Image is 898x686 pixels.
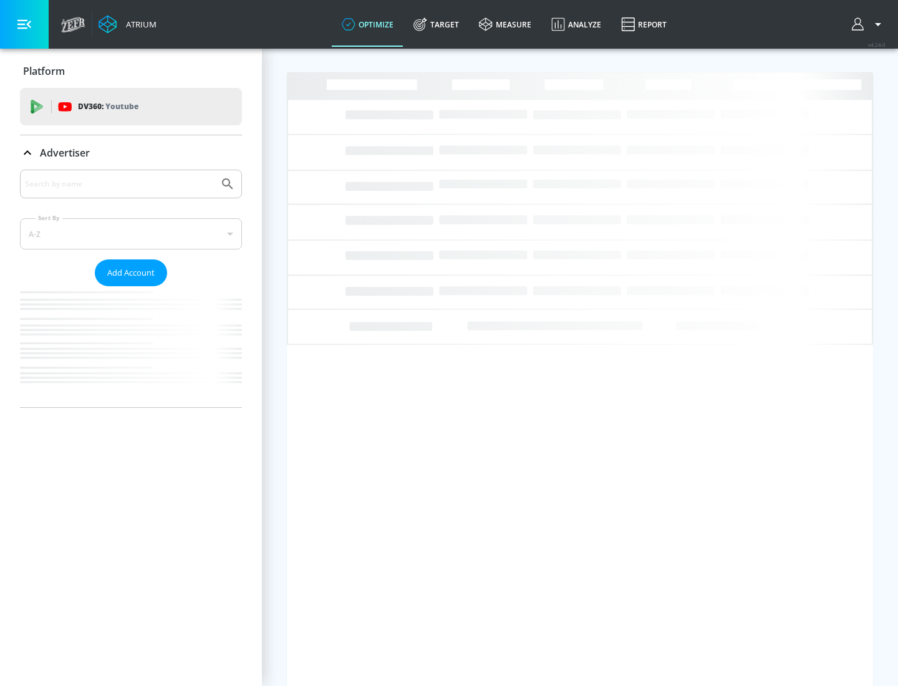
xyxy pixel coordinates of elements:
div: Platform [20,54,242,89]
span: v 4.24.0 [868,41,886,48]
p: Advertiser [40,146,90,160]
input: Search by name [25,176,214,192]
button: Add Account [95,259,167,286]
p: Platform [23,64,65,78]
a: Analyze [541,2,611,47]
div: Atrium [121,19,157,30]
a: Target [403,2,469,47]
p: Youtube [105,100,138,113]
a: optimize [332,2,403,47]
p: DV360: [78,100,138,114]
span: Add Account [107,266,155,280]
a: measure [469,2,541,47]
div: Advertiser [20,135,242,170]
div: Advertiser [20,170,242,407]
a: Atrium [99,15,157,34]
label: Sort By [36,214,62,222]
div: A-Z [20,218,242,249]
a: Report [611,2,677,47]
nav: list of Advertiser [20,286,242,407]
div: DV360: Youtube [20,88,242,125]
